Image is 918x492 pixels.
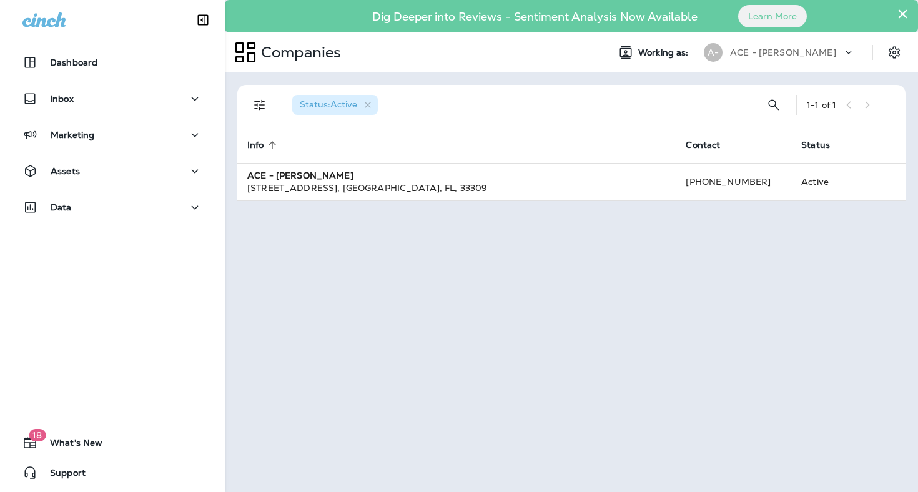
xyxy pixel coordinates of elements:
p: Data [51,202,72,212]
button: Data [12,195,212,220]
strong: ACE - [PERSON_NAME] [247,170,353,181]
span: Info [247,140,264,150]
button: Filters [247,92,272,117]
button: Dashboard [12,50,212,75]
p: Assets [51,166,80,176]
button: 18What's New [12,430,212,455]
p: Inbox [50,94,74,104]
div: A- [704,43,723,62]
div: 1 - 1 of 1 [807,100,836,110]
span: Support [37,468,86,483]
p: Dashboard [50,57,97,67]
span: Contact [686,139,736,150]
p: Dig Deeper into Reviews - Sentiment Analysis Now Available [336,15,734,19]
span: Status [801,140,830,150]
span: Contact [686,140,720,150]
span: Status [801,139,846,150]
button: Collapse Sidebar [185,7,220,32]
span: What's New [37,438,102,453]
span: Info [247,139,280,150]
button: Assets [12,159,212,184]
td: [PHONE_NUMBER] [676,163,791,200]
p: ACE - [PERSON_NAME] [730,47,836,57]
button: Learn More [738,5,807,27]
button: Inbox [12,86,212,111]
button: Settings [883,41,906,64]
span: 18 [29,429,46,441]
div: [STREET_ADDRESS] , [GEOGRAPHIC_DATA] , FL , 33309 [247,182,666,194]
td: Active [791,163,862,200]
span: Status : Active [300,99,357,110]
div: Status:Active [292,95,378,115]
p: Companies [256,43,341,62]
button: Search Companies [761,92,786,117]
span: Working as: [638,47,691,58]
button: Close [897,4,909,24]
p: Marketing [51,130,94,140]
button: Support [12,460,212,485]
button: Marketing [12,122,212,147]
